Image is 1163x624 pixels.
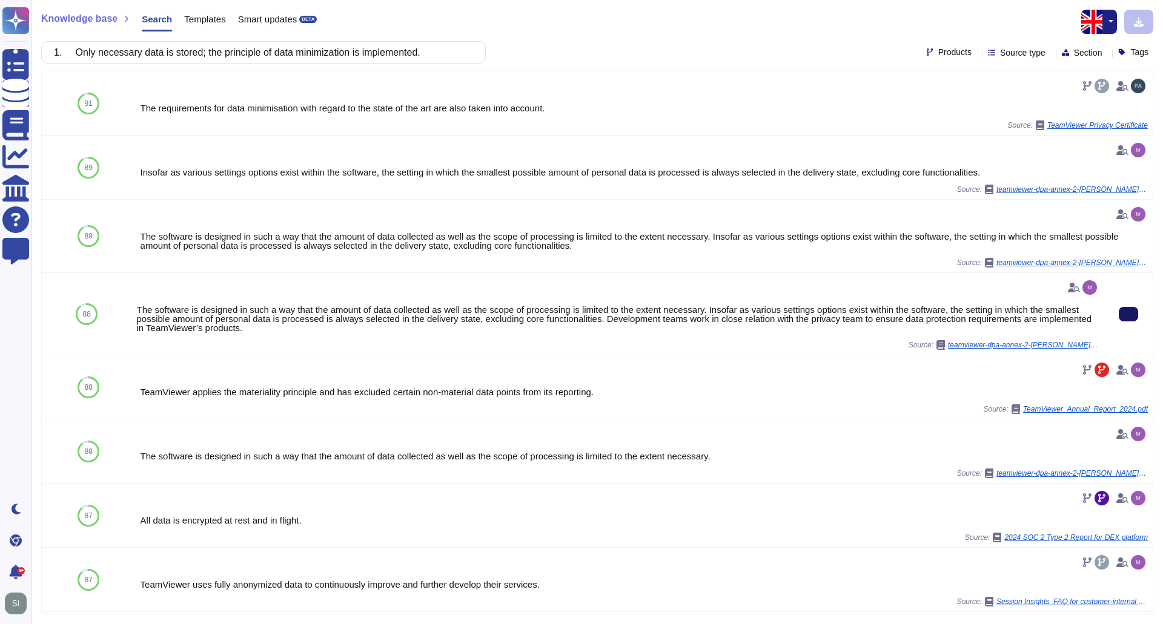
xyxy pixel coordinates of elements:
[41,14,118,24] span: Knowledge base
[141,168,1148,177] div: Insofar as various settings options exist within the software, the setting in which the smallest ...
[1131,427,1145,441] img: user
[85,232,93,240] span: 89
[1131,143,1145,157] img: user
[996,470,1148,477] span: teamviewer-dpa-annex-2-[PERSON_NAME]-en.pdf
[909,340,1099,350] span: Source:
[1074,48,1102,57] span: Section
[1131,79,1145,93] img: user
[184,15,225,24] span: Templates
[141,387,1148,396] div: TeamViewer applies the materiality principle and has excluded certain non-material data points fr...
[965,533,1148,542] span: Source:
[141,516,1148,525] div: All data is encrypted at rest and in flight.
[1130,48,1148,56] span: Tags
[1000,48,1045,57] span: Source type
[948,341,1099,349] span: teamviewer-dpa-annex-2-[PERSON_NAME]-en.pdf
[996,259,1148,266] span: teamviewer-dpa-annex-2-[PERSON_NAME]-en.pdf
[142,15,172,24] span: Search
[1081,10,1105,34] img: en
[85,448,93,455] span: 88
[85,384,93,391] span: 88
[136,305,1099,332] div: The software is designed in such a way that the amount of data collected as well as the scope of ...
[1004,534,1148,541] span: 2024 SOC 2 Type 2 Report for DEX platform
[996,186,1148,193] span: teamviewer-dpa-annex-2-[PERSON_NAME]-en.pdf
[1131,555,1145,570] img: user
[5,593,27,614] img: user
[1131,363,1145,377] img: user
[299,16,317,23] div: BETA
[85,164,93,171] span: 89
[938,48,972,56] span: Products
[957,185,1148,194] span: Source:
[983,404,1148,414] span: Source:
[2,590,35,617] button: user
[1082,280,1097,295] img: user
[957,468,1148,478] span: Source:
[957,597,1148,606] span: Source:
[1131,207,1145,222] img: user
[141,103,1148,113] div: The requirements for data minimisation with regard to the state of the art are also taken into ac...
[18,567,25,574] div: 9+
[1008,120,1148,130] span: Source:
[85,576,93,583] span: 87
[238,15,297,24] span: Smart updates
[996,598,1148,605] span: Session Insights_FAQ for customer-internal stakeholders.pdf
[1131,491,1145,505] img: user
[141,232,1148,250] div: The software is designed in such a way that the amount of data collected as well as the scope of ...
[1023,406,1148,413] span: TeamViewer_Annual_Report_2024.pdf
[85,100,93,107] span: 91
[957,258,1148,268] span: Source:
[83,310,91,318] span: 88
[141,452,1148,461] div: The software is designed in such a way that the amount of data collected as well as the scope of ...
[85,512,93,519] span: 87
[48,42,473,63] input: Search a question or template...
[1047,122,1148,129] span: TeamViewer Privacy Certificate
[141,580,1148,589] div: TeamViewer uses fully anonymized data to continuously improve and further develop their services.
